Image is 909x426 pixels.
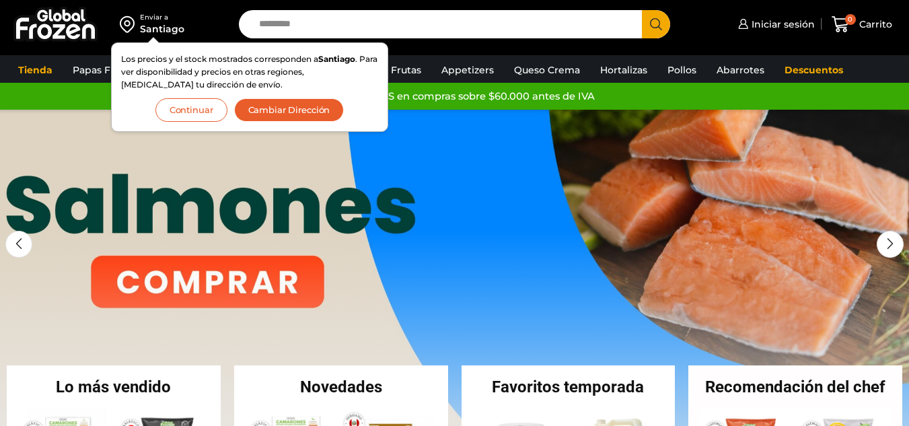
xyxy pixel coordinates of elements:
[155,98,227,122] button: Continuar
[120,13,140,36] img: address-field-icon.svg
[710,57,771,83] a: Abarrotes
[507,57,587,83] a: Queso Crema
[642,10,670,38] button: Search button
[66,57,138,83] a: Papas Fritas
[7,379,221,395] h2: Lo más vendido
[234,379,448,395] h2: Novedades
[688,379,902,395] h2: Recomendación del chef
[462,379,676,395] h2: Favoritos temporada
[877,231,904,258] div: Next slide
[140,13,184,22] div: Enviar a
[748,17,815,31] span: Iniciar sesión
[435,57,501,83] a: Appetizers
[5,231,32,258] div: Previous slide
[121,52,378,92] p: Los precios y el stock mostrados corresponden a . Para ver disponibilidad y precios en otras regi...
[856,17,892,31] span: Carrito
[661,57,703,83] a: Pollos
[735,11,815,38] a: Iniciar sesión
[318,54,355,64] strong: Santiago
[11,57,59,83] a: Tienda
[778,57,850,83] a: Descuentos
[593,57,654,83] a: Hortalizas
[140,22,184,36] div: Santiago
[845,14,856,25] span: 0
[234,98,344,122] button: Cambiar Dirección
[828,9,896,40] a: 0 Carrito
